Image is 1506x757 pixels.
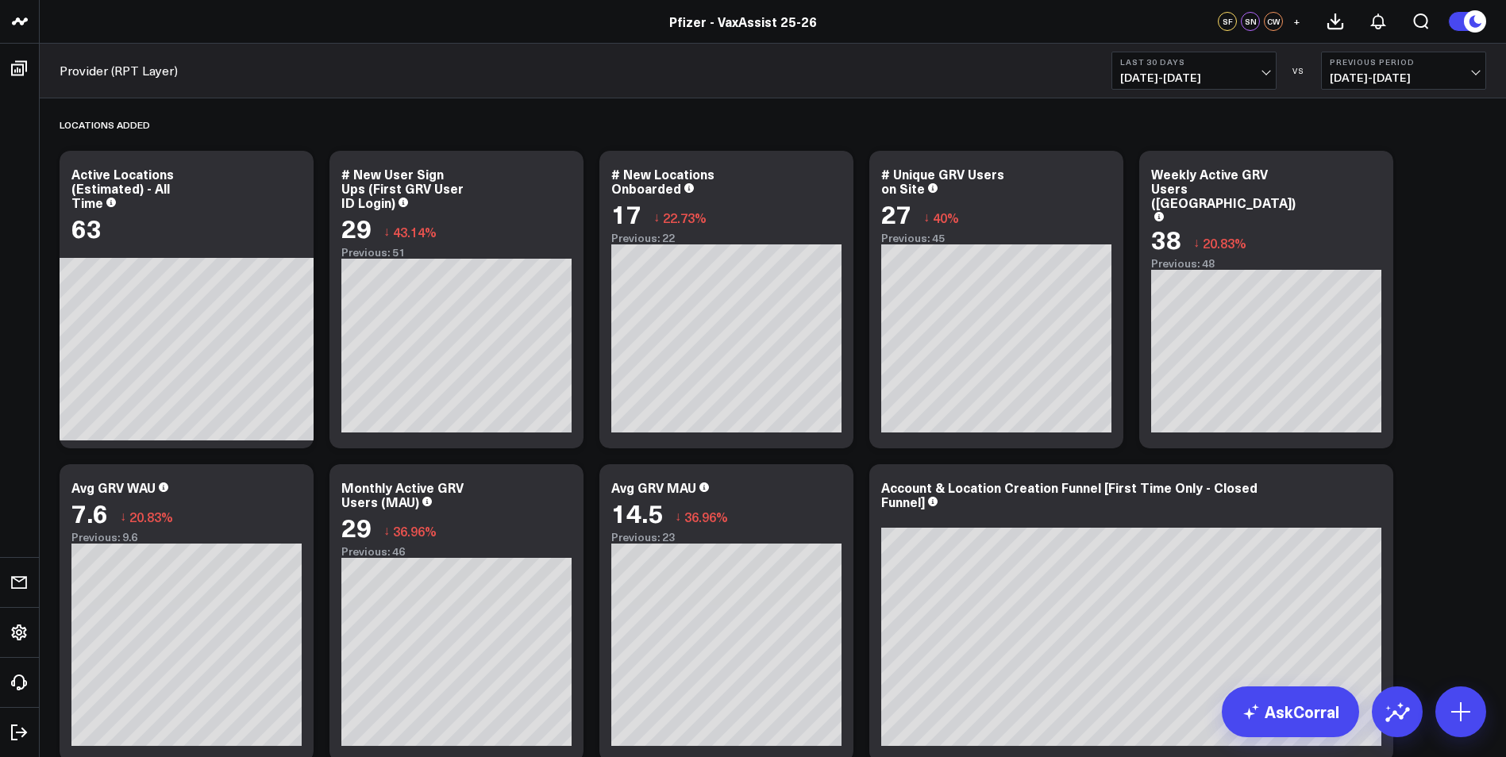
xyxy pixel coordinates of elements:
[923,207,930,228] span: ↓
[1151,225,1181,253] div: 38
[1293,16,1300,27] span: +
[71,165,174,211] div: Active Locations (Estimated) - All Time
[881,232,1111,244] div: Previous: 45
[1241,12,1260,31] div: SN
[341,165,464,211] div: # New User Sign Ups (First GRV User ID Login)
[1264,12,1283,31] div: CW
[611,165,714,197] div: # New Locations Onboarded
[71,531,302,544] div: Previous: 9.6
[611,531,842,544] div: Previous: 23
[341,246,572,259] div: Previous: 51
[393,223,437,240] span: 43.14%
[383,521,390,541] span: ↓
[60,106,150,143] div: Locations Added
[1151,257,1381,270] div: Previous: 48
[1287,12,1306,31] button: +
[1222,686,1359,737] a: AskCorral
[663,209,707,226] span: 22.73%
[1285,66,1313,75] div: VS
[1120,71,1268,84] span: [DATE] - [DATE]
[71,478,156,496] div: Avg GRV WAU
[675,506,681,527] span: ↓
[71,213,102,242] div: 63
[1218,12,1237,31] div: SF
[881,199,911,228] div: 27
[684,508,728,525] span: 36.96%
[120,506,126,527] span: ↓
[1120,57,1268,67] b: Last 30 Days
[1151,165,1296,211] div: Weekly Active GRV Users ([GEOGRAPHIC_DATA])
[1321,52,1486,90] button: Previous Period[DATE]-[DATE]
[1111,52,1277,90] button: Last 30 Days[DATE]-[DATE]
[60,62,178,79] a: Provider (RPT Layer)
[393,522,437,540] span: 36.96%
[669,13,817,30] a: Pfizer - VaxAssist 25-26
[341,545,572,558] div: Previous: 46
[1193,232,1200,253] span: ↓
[341,513,372,541] div: 29
[341,213,372,242] div: 29
[1203,234,1246,252] span: 20.83%
[611,199,641,228] div: 17
[129,508,173,525] span: 20.83%
[611,498,663,527] div: 14.5
[383,221,390,242] span: ↓
[611,478,696,496] div: Avg GRV MAU
[341,478,464,510] div: Monthly Active GRV Users (MAU)
[653,207,660,228] span: ↓
[1330,71,1477,84] span: [DATE] - [DATE]
[933,209,959,226] span: 40%
[611,232,842,244] div: Previous: 22
[881,165,1004,197] div: # Unique GRV Users on Site
[881,478,1258,510] div: Account & Location Creation Funnel [First Time Only - Closed Funnel]
[1330,57,1477,67] b: Previous Period
[71,498,108,527] div: 7.6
